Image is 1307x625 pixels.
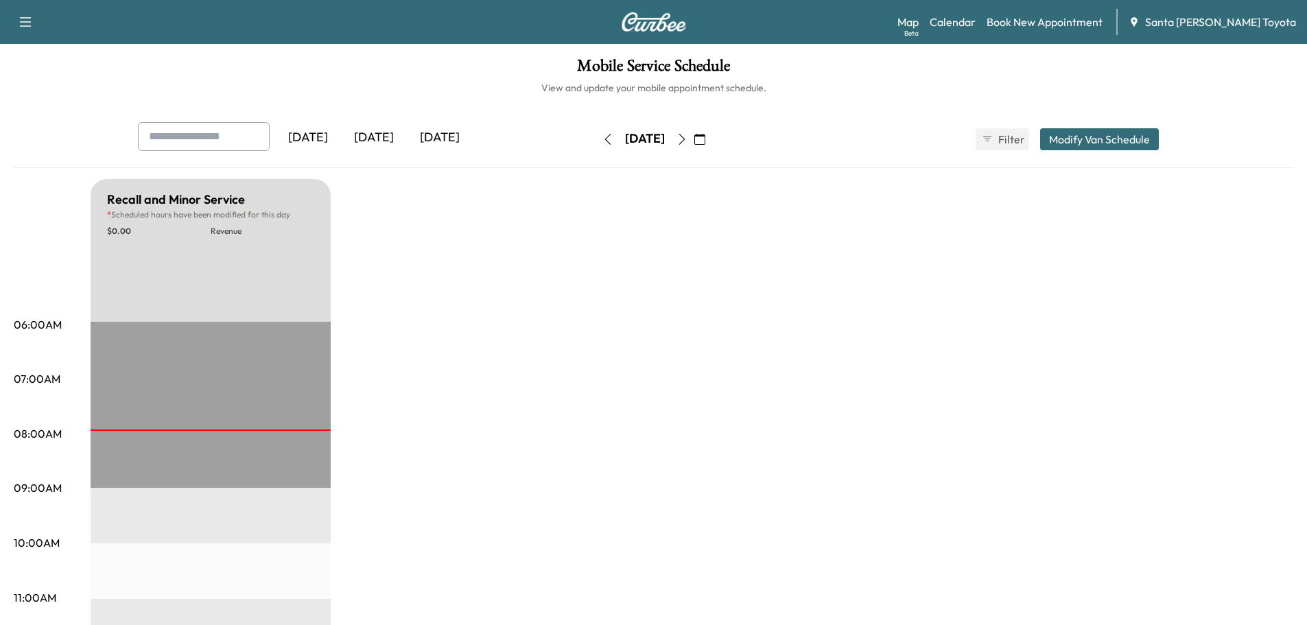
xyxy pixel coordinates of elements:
[897,14,919,30] a: MapBeta
[998,131,1023,148] span: Filter
[976,128,1029,150] button: Filter
[107,226,211,237] p: $ 0.00
[14,425,62,442] p: 08:00AM
[1040,128,1159,150] button: Modify Van Schedule
[14,534,60,551] p: 10:00AM
[107,190,245,209] h5: Recall and Minor Service
[14,316,62,333] p: 06:00AM
[107,209,314,220] p: Scheduled hours have been modified for this day
[14,370,60,387] p: 07:00AM
[904,28,919,38] div: Beta
[930,14,976,30] a: Calendar
[1145,14,1296,30] span: Santa [PERSON_NAME] Toyota
[14,480,62,496] p: 09:00AM
[275,122,341,154] div: [DATE]
[14,589,56,606] p: 11:00AM
[625,130,665,148] div: [DATE]
[14,58,1293,81] h1: Mobile Service Schedule
[987,14,1103,30] a: Book New Appointment
[407,122,473,154] div: [DATE]
[14,81,1293,95] h6: View and update your mobile appointment schedule.
[341,122,407,154] div: [DATE]
[211,226,314,237] p: Revenue
[621,12,687,32] img: Curbee Logo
